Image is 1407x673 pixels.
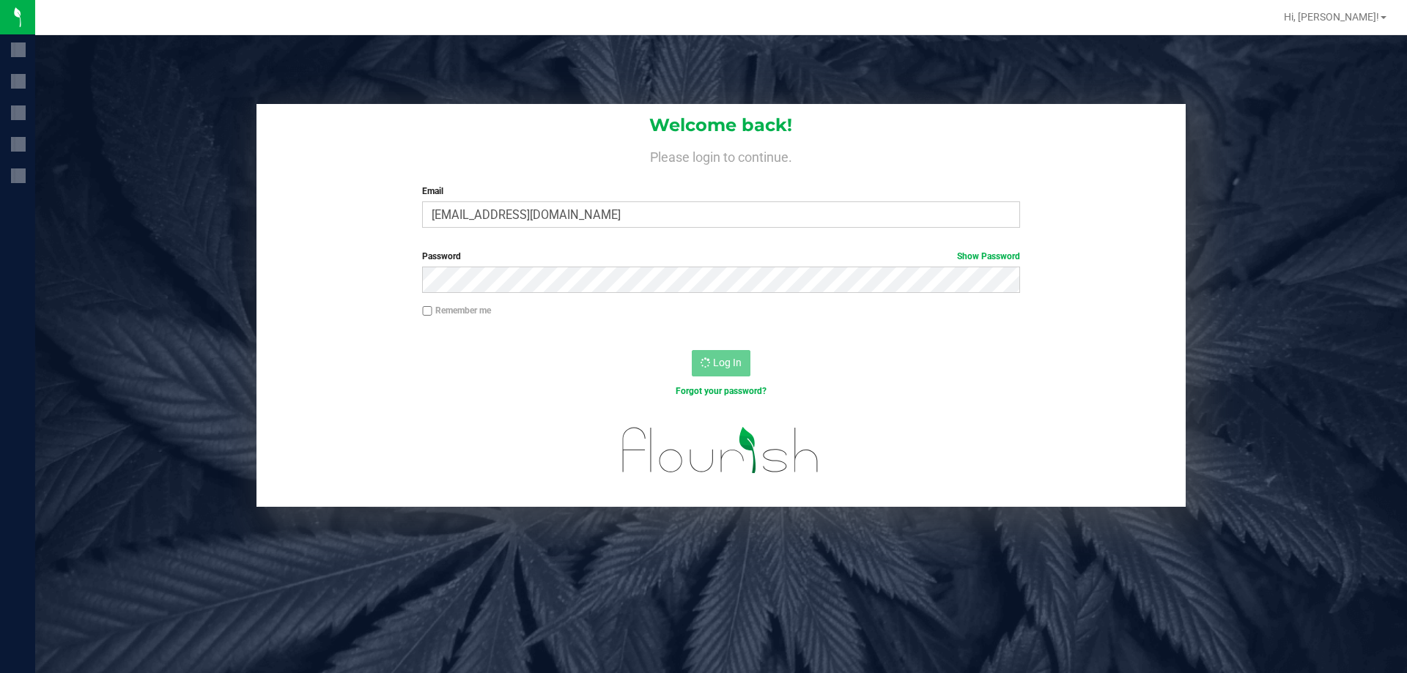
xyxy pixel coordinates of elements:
[605,413,837,488] img: flourish_logo.svg
[676,386,767,396] a: Forgot your password?
[422,185,1019,198] label: Email
[422,304,491,317] label: Remember me
[256,146,1186,164] h4: Please login to continue.
[1284,11,1379,23] span: Hi, [PERSON_NAME]!
[713,357,742,368] span: Log In
[256,116,1186,135] h1: Welcome back!
[692,350,750,376] button: Log In
[957,251,1020,261] a: Show Password
[422,251,461,261] span: Password
[422,306,432,316] input: Remember me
